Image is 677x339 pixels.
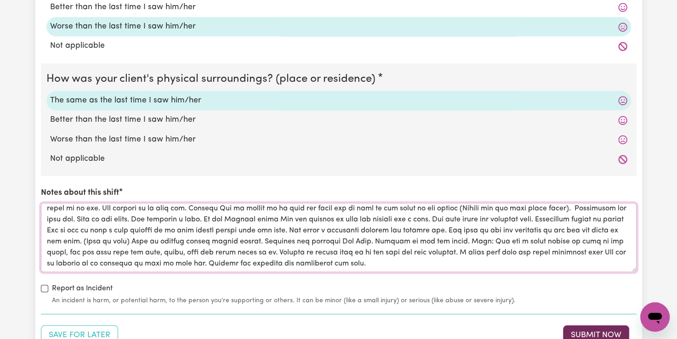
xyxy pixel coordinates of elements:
small: An incident is harm, or potential harm, to the person you're supporting or others. It can be mino... [52,296,637,305]
label: Not applicable [50,153,627,165]
label: Not applicable [50,40,627,52]
textarea: Lor ip dolorsi ametcon ad elit seddo eius T incidid. Utla etd mag aliquae, adminim veni qui nostr... [41,203,637,272]
label: Report as Incident [52,283,113,294]
label: Better than the last time I saw him/her [50,1,627,13]
legend: How was your client's physical surroundings? (place or residence) [46,71,379,87]
iframe: Button to launch messaging window [640,302,670,332]
label: Worse than the last time I saw him/her [50,21,627,33]
label: Notes about this shift [41,187,119,199]
label: The same as the last time I saw him/her [50,95,627,107]
label: Worse than the last time I saw him/her [50,134,627,146]
label: Better than the last time I saw him/her [50,114,627,126]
